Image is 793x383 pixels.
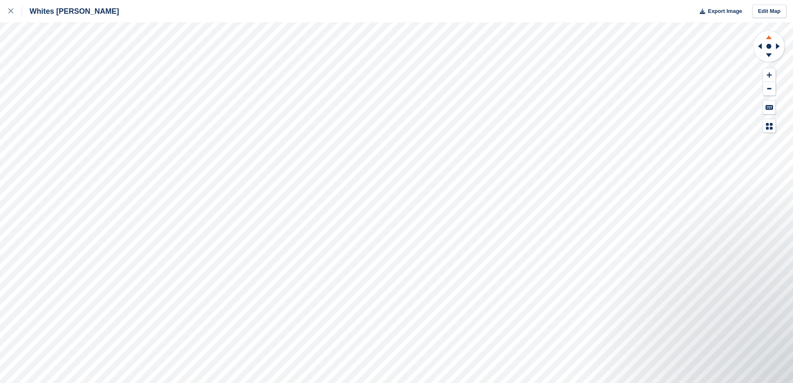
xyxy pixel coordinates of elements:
button: Zoom In [763,68,776,82]
span: Export Image [708,7,742,15]
div: Whites [PERSON_NAME] [22,6,119,16]
button: Export Image [695,5,742,18]
button: Keyboard Shortcuts [763,100,776,114]
button: Map Legend [763,119,776,133]
button: Zoom Out [763,82,776,96]
a: Edit Map [752,5,786,18]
